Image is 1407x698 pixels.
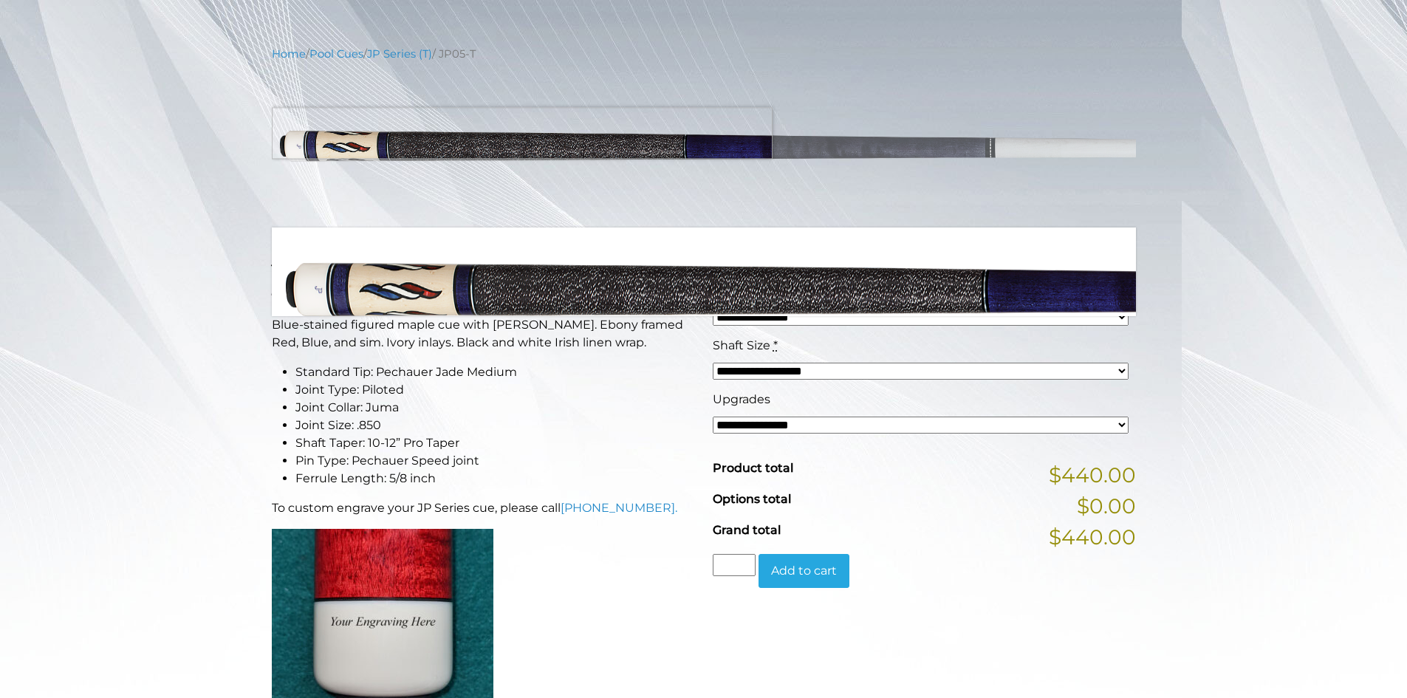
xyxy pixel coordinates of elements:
[295,434,695,452] li: Shaft Taper: 10-12” Pro Taper
[272,73,1136,217] img: jp05-T.png
[295,470,695,487] li: Ferrule Length: 5/8 inch
[713,492,791,506] span: Options total
[272,290,609,307] strong: This Pechauer pool cue takes 6-10 weeks to ship.
[295,399,695,417] li: Joint Collar: Juma
[309,47,363,61] a: Pool Cues
[713,338,770,352] span: Shaft Size
[713,523,781,537] span: Grand total
[295,381,695,399] li: Joint Type: Piloted
[759,554,849,588] button: Add to cart
[272,499,695,517] p: To custom engrave your JP Series cue, please call
[713,243,725,268] span: $
[272,239,514,276] strong: JP05-T Pool Cue
[1049,521,1136,552] span: $440.00
[1077,490,1136,521] span: $0.00
[787,284,791,298] abbr: required
[272,316,695,352] p: Blue-stained figured maple cue with [PERSON_NAME]. Ebony framed Red, Blue, and sim. Ivory inlays....
[713,554,756,576] input: Product quantity
[713,284,784,298] span: Cue Weight
[1049,459,1136,490] span: $440.00
[713,243,800,268] bdi: 440.00
[773,338,778,352] abbr: required
[367,47,432,61] a: JP Series (T)
[272,46,1136,62] nav: Breadcrumb
[295,417,695,434] li: Joint Size: .850
[713,392,770,406] span: Upgrades
[272,47,306,61] a: Home
[295,363,695,381] li: Standard Tip: Pechauer Jade Medium
[713,461,793,475] span: Product total
[561,501,677,515] a: [PHONE_NUMBER].
[295,452,695,470] li: Pin Type: Pechauer Speed joint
